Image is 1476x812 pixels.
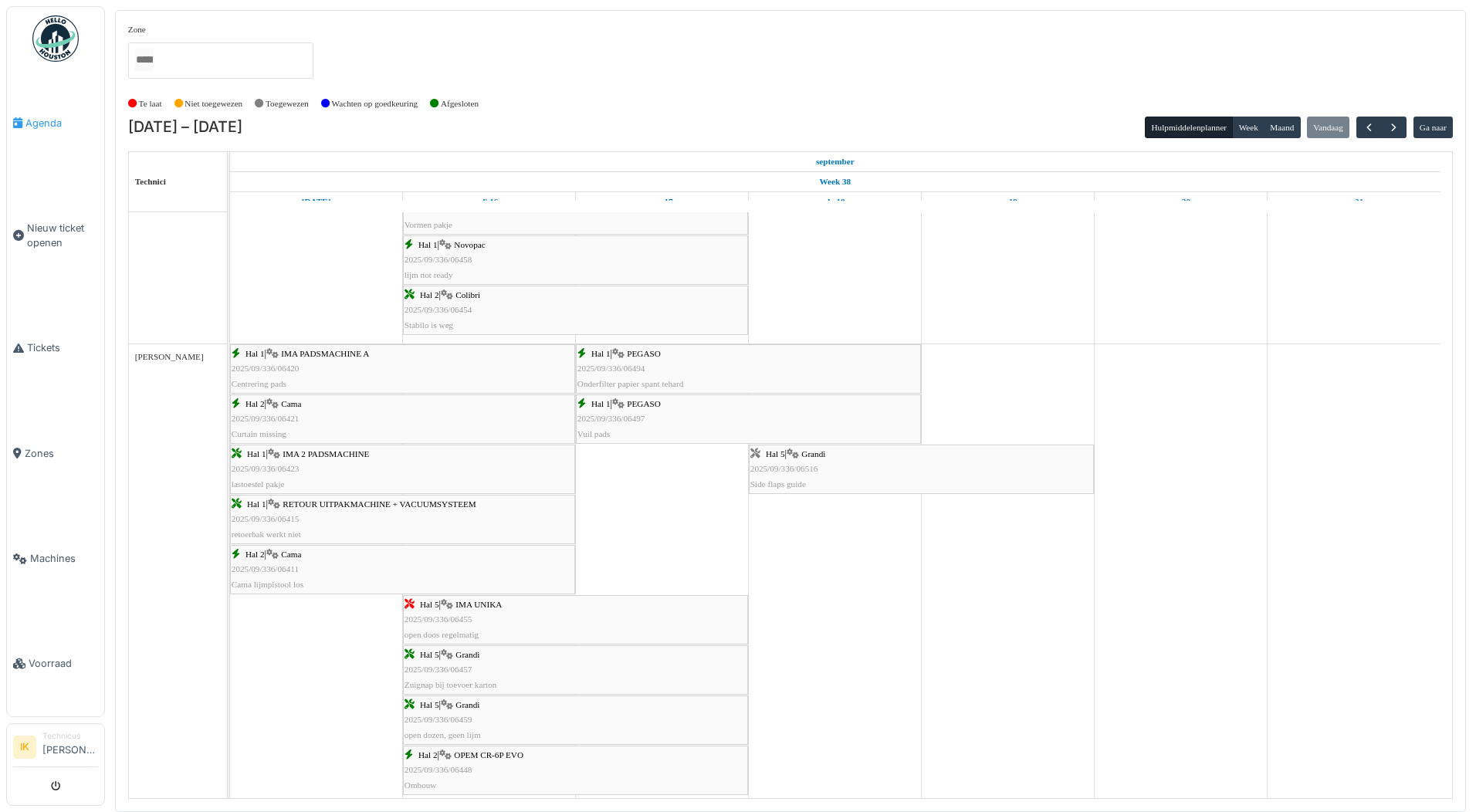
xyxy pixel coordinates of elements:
span: Tickets [27,340,98,355]
span: Cama [281,399,301,408]
div: | [405,698,746,743]
span: 2025/09/336/06423 [232,464,300,473]
span: Hal 1 [591,399,611,408]
div: | [405,288,746,333]
span: 2025/09/336/06454 [405,305,472,314]
a: 15 september 2025 [812,152,858,171]
button: Vorige [1356,117,1382,139]
span: Nieuw ticket openen [27,221,98,250]
span: Grandi [455,700,479,709]
span: retoerbak werkt niet [232,529,301,539]
span: Hal 1 [418,240,438,249]
a: 18 september 2025 [821,192,849,211]
span: 2025/09/336/06497 [577,414,645,423]
a: 16 september 2025 [476,192,502,211]
span: PEGASO [627,349,661,358]
span: RETOUR UITPAKMACHINE + VACUUMSYSTEEM [283,499,476,509]
span: lastoestel pakje [232,479,285,489]
span: 2025/09/336/06415 [232,514,300,523]
a: Nieuw ticket openen [7,175,104,296]
span: Hal 2 [420,290,439,299]
span: Hal 2 [418,750,438,760]
span: Hal 2 [245,550,265,559]
span: [PERSON_NAME] [135,352,204,361]
span: IMA UNIKA [455,600,502,609]
span: open doos regelmatig [405,630,479,639]
span: Zuignap bij toevoer karton [405,680,497,689]
span: 2025/09/336/06458 [405,255,472,264]
span: 2025/09/336/06420 [232,364,300,373]
span: Stabilo is weg [405,320,453,330]
a: Voorraad [7,611,104,716]
a: IK Technicus[PERSON_NAME] [13,730,98,767]
label: Afgesloten [441,97,479,110]
label: Zone [128,23,146,36]
a: 15 september 2025 [298,192,335,211]
a: 19 september 2025 [995,192,1021,211]
label: Niet toegewezen [184,97,242,110]
span: Zones [25,446,98,461]
span: Hal 5 [420,700,439,709]
div: | [577,397,919,442]
a: Agenda [7,70,104,175]
div: | [232,397,574,442]
span: IMA 2 PADSMACHINE [283,449,369,458]
li: IK [13,736,36,759]
label: Toegewezen [266,97,309,110]
span: Cama lijmpistool los [232,580,303,589]
span: Hal 1 [247,499,266,509]
span: Hal 1 [247,449,266,458]
span: Side flaps guide [750,479,806,489]
span: Hal 2 [245,399,265,408]
span: 2025/09/336/06494 [577,364,645,373]
span: PEGASO [627,399,661,408]
span: Voorraad [29,656,98,671]
button: Maand [1264,117,1301,138]
span: Hal 1 [591,349,611,358]
div: | [232,547,574,592]
button: Ga naar [1413,117,1454,138]
div: Technicus [42,730,98,742]
span: 2025/09/336/06516 [750,464,818,473]
span: Hal 1 [245,349,265,358]
button: Volgende [1381,117,1407,139]
a: Zones [7,401,104,506]
a: 17 september 2025 [648,192,677,211]
span: Vormen pakje [405,220,452,229]
span: Agenda [25,116,98,130]
button: Hulpmiddelenplanner [1145,117,1233,138]
span: 2025/09/336/06459 [405,715,472,724]
img: Badge_color-CXgf-gQk.svg [32,15,79,62]
span: Novopac [454,240,485,249]
span: Centrering pads [232,379,286,388]
span: Hal 5 [420,650,439,659]
div: | [750,447,1092,492]
span: Vuil pads [577,429,611,438]
div: | [405,748,746,793]
span: 2025/09/336/06455 [405,614,472,624]
span: 2025/09/336/06457 [405,665,472,674]
span: lijm not ready [405,270,453,279]
li: [PERSON_NAME] [42,730,98,763]
div: | [232,347,574,391]
span: Machines [30,551,98,566]
span: 2025/09/336/06411 [232,564,299,573]
span: Ombouw [405,780,437,790]
input: Alles [134,49,153,71]
span: 2025/09/336/06421 [232,414,300,423]
div: | [405,238,746,283]
div: | [577,347,919,391]
h2: [DATE] – [DATE] [128,118,242,137]
a: Machines [7,506,104,611]
button: Week [1232,117,1264,138]
div: | [232,447,574,492]
div: | [405,648,746,692]
span: Colibri [455,290,480,299]
span: OPEM CR-6P EVO [454,750,523,760]
label: Te laat [139,97,162,110]
span: Onderfilter papier spant tehard [577,379,684,388]
span: Hal 5 [766,449,785,458]
div: | [232,497,574,542]
span: Grandi [455,650,479,659]
span: 2025/09/336/06448 [405,765,472,774]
